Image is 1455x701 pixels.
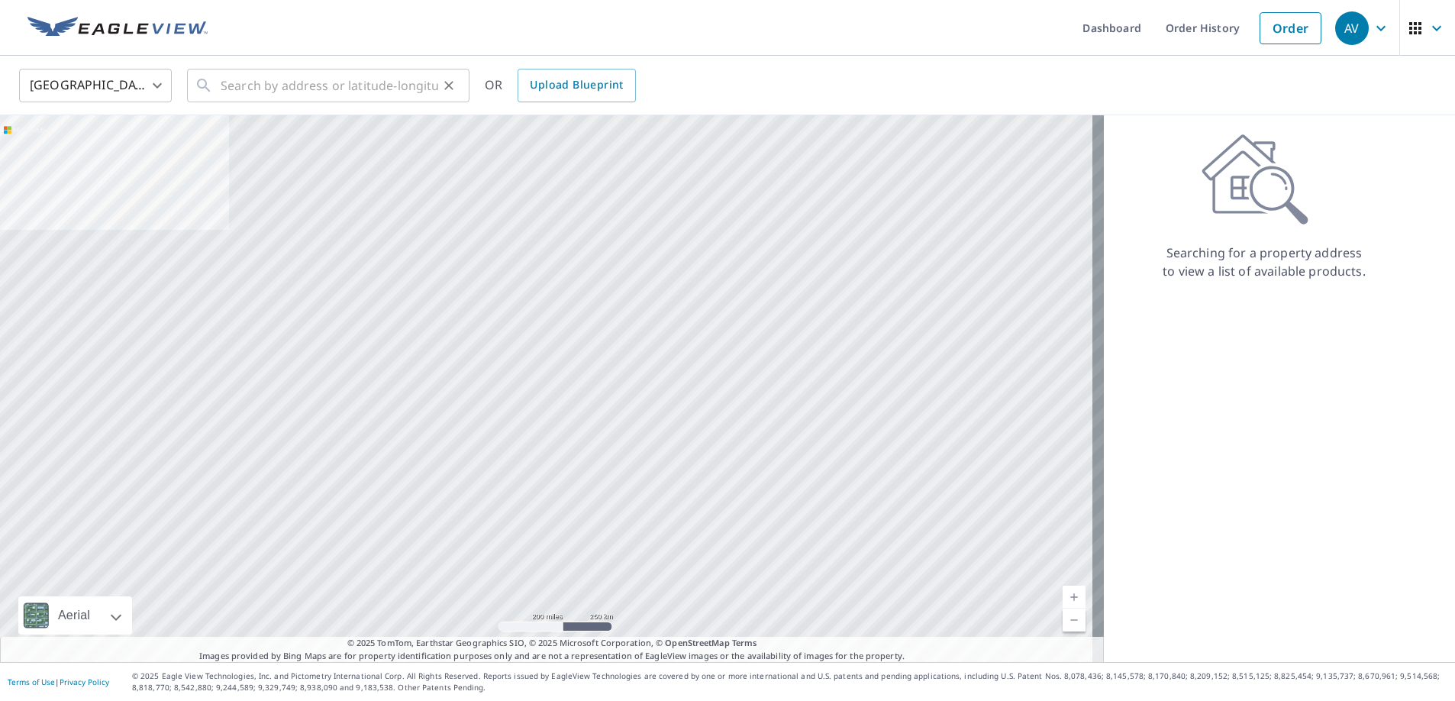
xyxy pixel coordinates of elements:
a: Terms of Use [8,677,55,687]
div: Aerial [53,596,95,635]
div: [GEOGRAPHIC_DATA] [19,64,172,107]
img: EV Logo [27,17,208,40]
span: © 2025 TomTom, Earthstar Geographics SIO, © 2025 Microsoft Corporation, © [347,637,757,650]
button: Clear [438,75,460,96]
a: Current Level 5, Zoom Out [1063,609,1086,632]
p: | [8,677,109,686]
div: OR [485,69,636,102]
span: Upload Blueprint [530,76,623,95]
a: OpenStreetMap [665,637,729,648]
div: AV [1335,11,1369,45]
div: Aerial [18,596,132,635]
input: Search by address or latitude-longitude [221,64,438,107]
a: Terms [732,637,757,648]
a: Order [1260,12,1321,44]
p: Searching for a property address to view a list of available products. [1162,244,1366,280]
a: Upload Blueprint [518,69,635,102]
a: Current Level 5, Zoom In [1063,586,1086,609]
a: Privacy Policy [60,677,109,687]
p: © 2025 Eagle View Technologies, Inc. and Pictometry International Corp. All Rights Reserved. Repo... [132,670,1447,693]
